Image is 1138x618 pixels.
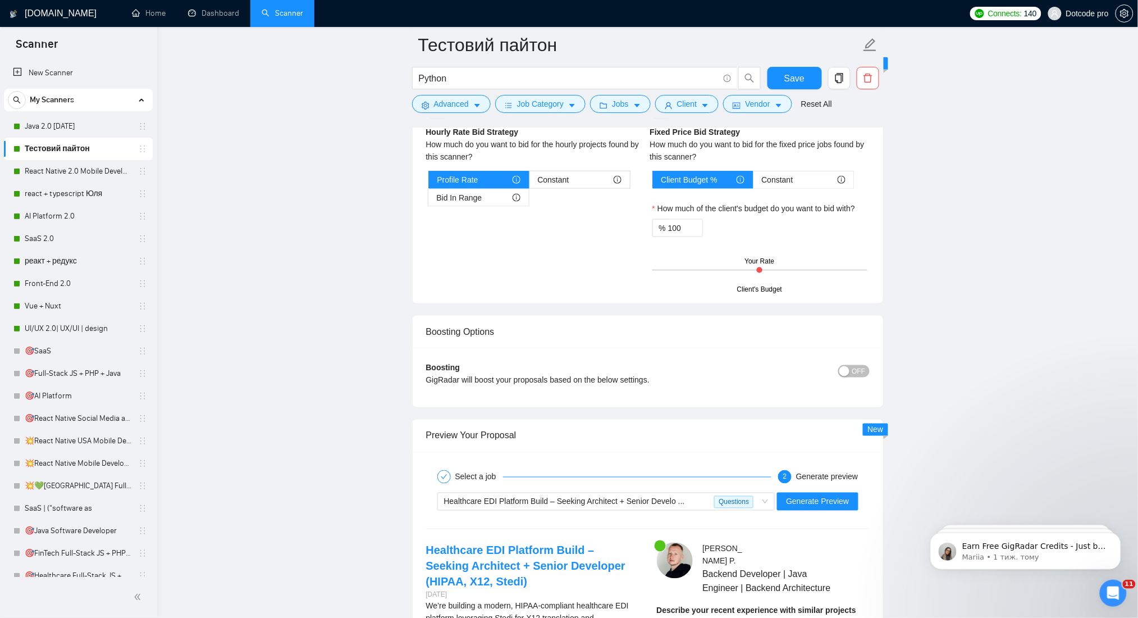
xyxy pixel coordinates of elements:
[745,98,770,110] span: Vendor
[513,194,520,202] span: info-circle
[784,71,805,85] span: Save
[988,7,1022,20] span: Connects:
[600,101,607,110] span: folder
[568,101,576,110] span: caret-down
[426,420,870,452] div: Preview Your Proposal
[867,425,883,434] span: New
[138,504,147,513] span: holder
[661,171,717,188] span: Client Budget %
[739,73,760,83] span: search
[538,171,569,188] span: Constant
[665,101,673,110] span: user
[138,189,147,198] span: holder
[25,565,131,587] a: 🎯Healthcare Full-Stack JS + PHP + Java
[513,176,520,184] span: info-circle
[418,31,861,59] input: Scanner name...
[786,496,849,508] span: Generate Preview
[426,128,519,137] b: Hourly Rate Bid Strategy
[426,374,759,386] div: GigRadar will boost your proposals based on the below settings.
[138,167,147,176] span: holder
[975,9,984,18] img: upwork-logo.png
[138,571,147,580] span: holder
[25,407,131,430] a: 🎯React Native Social Media app ([DATE] апдейт)
[138,549,147,558] span: holder
[437,189,482,206] span: Bid In Range
[701,101,709,110] span: caret-down
[434,98,469,110] span: Advanced
[612,98,629,110] span: Jobs
[614,176,621,184] span: info-circle
[138,459,147,468] span: holder
[25,520,131,542] a: 🎯Java Software Developer
[767,67,822,89] button: Save
[138,302,147,311] span: holder
[138,481,147,490] span: holder
[8,96,25,104] span: search
[13,62,144,84] a: New Scanner
[857,67,879,89] button: delete
[30,89,74,111] span: My Scanners
[426,544,626,588] a: Healthcare EDI Platform Build – Seeking Architect + Senior Developer (HIPAA, X12, Stedi)
[138,212,147,221] span: holder
[138,347,147,356] span: holder
[668,220,702,237] input: How much of the client's budget do you want to bid with?
[138,257,147,266] span: holder
[867,59,883,68] span: New
[25,272,131,295] a: Front-End 2.0
[724,75,731,82] span: info-circle
[138,234,147,243] span: holder
[777,493,858,511] button: Generate Preview
[8,91,26,109] button: search
[1116,9,1134,18] a: setting
[25,115,131,138] a: Java 2.0 [DATE]
[723,95,792,113] button: idcardVendorcaret-down
[138,437,147,446] span: holder
[10,5,17,23] img: logo
[652,202,856,215] label: How much of the client's budget do you want to bid with?
[138,144,147,153] span: holder
[138,414,147,423] span: holder
[188,8,239,18] a: dashboardDashboard
[590,95,651,113] button: folderJobscaret-down
[262,8,303,18] a: searchScanner
[422,101,429,110] span: setting
[1123,580,1136,589] span: 11
[828,67,851,89] button: copy
[25,385,131,407] a: 🎯AI Platform
[25,430,131,452] a: 💥React Native USA Mobile Development
[829,73,850,83] span: copy
[426,590,639,601] div: [DATE]
[138,279,147,288] span: holder
[25,228,131,250] a: SaaS 2.0
[745,256,775,267] div: Your Rate
[1100,580,1127,607] iframe: Intercom live chat
[25,475,131,497] a: 💥💚[GEOGRAPHIC_DATA] Full-Stack JS + PHP + Java
[495,95,586,113] button: barsJob Categorycaret-down
[783,473,787,481] span: 2
[857,73,879,83] span: delete
[25,295,131,317] a: Vue + Nuxt
[738,67,761,89] button: search
[25,542,131,565] a: 🎯FinTech Full-Stack JS + PHP + Java
[444,497,685,506] span: Healthcare EDI Platform Build – Seeking Architect + Senior Develo ...
[25,205,131,228] a: AI Platform 2.0
[134,592,145,603] span: double-left
[633,101,641,110] span: caret-down
[702,544,742,566] span: [PERSON_NAME] P .
[25,362,131,385] a: 🎯Full-Stack JS + PHP + Java
[4,62,153,84] li: New Scanner
[441,474,447,480] span: check
[25,497,131,520] a: SaaS | ("software as
[1116,4,1134,22] button: setting
[455,470,503,484] div: Select a job
[796,470,858,484] div: Generate preview
[702,567,836,596] span: Backend Developer | Java Engineer | Backend Architecture
[1051,10,1059,17] span: user
[426,138,646,163] div: How much do you want to bid for the hourly projects found by this scanner?
[7,36,67,60] span: Scanner
[138,122,147,131] span: holder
